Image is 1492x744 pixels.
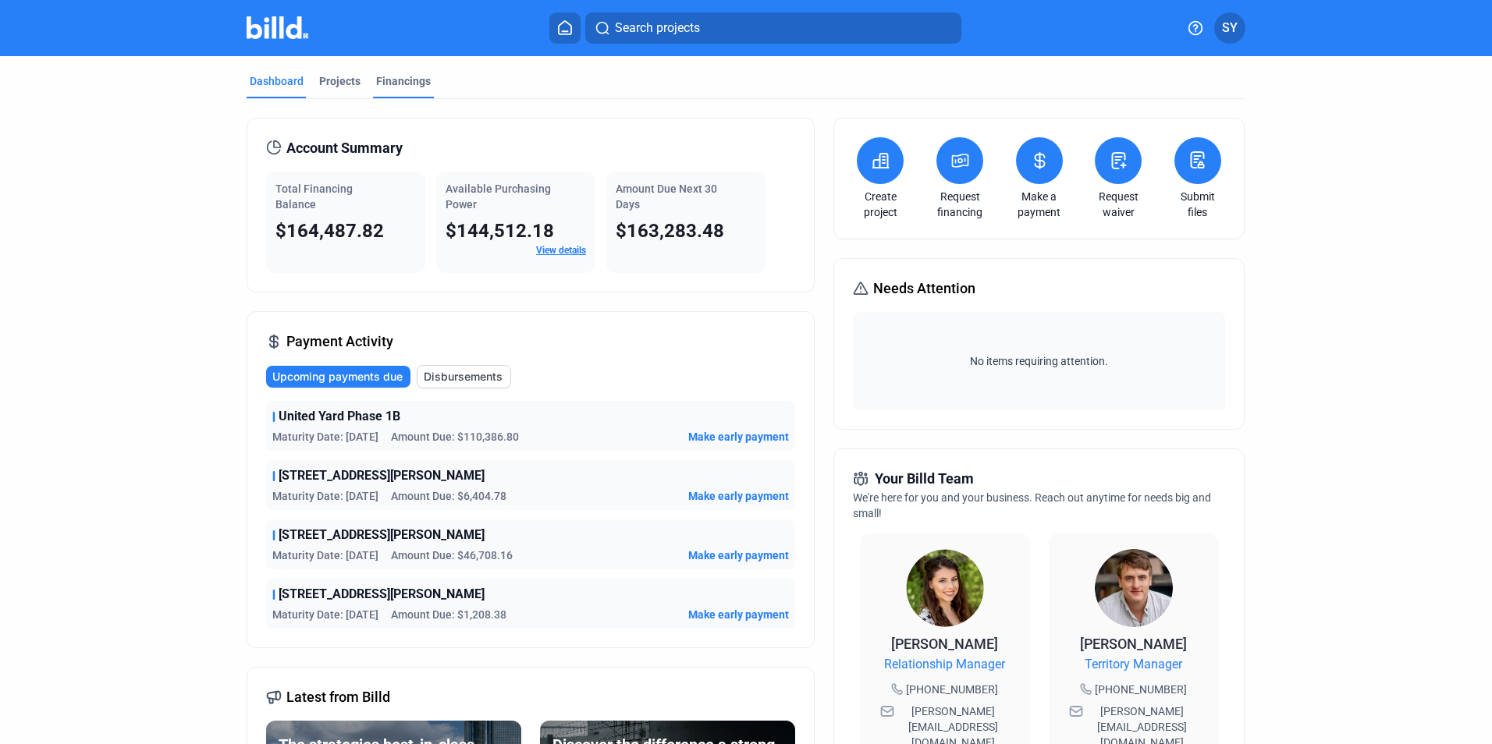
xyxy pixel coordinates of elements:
span: Amount Due: $1,208.38 [391,607,506,622]
span: No items requiring attention. [859,353,1218,369]
span: Upcoming payments due [272,369,403,384]
span: Maturity Date: [DATE] [272,547,378,563]
span: Account Summary [286,137,403,159]
span: Maturity Date: [DATE] [272,607,378,622]
a: View details [536,245,586,256]
span: [PERSON_NAME] [891,636,998,652]
span: $164,487.82 [275,220,384,242]
span: Search projects [615,19,700,37]
span: Amount Due: $110,386.80 [391,429,519,445]
span: Payment Activity [286,331,393,353]
span: Disbursements [424,369,503,384]
span: Total Financing Balance [275,182,353,211]
button: Upcoming payments due [266,366,410,388]
img: Territory Manager [1095,549,1173,627]
span: United Yard Phase 1B [279,407,400,426]
div: Financings [376,73,431,89]
span: $144,512.18 [446,220,554,242]
span: Your Billd Team [875,468,974,490]
span: Maturity Date: [DATE] [272,429,378,445]
span: [STREET_ADDRESS][PERSON_NAME] [279,526,485,544]
button: Make early payment [688,429,789,445]
span: Amount Due: $46,708.16 [391,547,513,563]
a: Create project [853,189,908,220]
span: [STREET_ADDRESS][PERSON_NAME] [279,466,485,485]
span: [PHONE_NUMBER] [1095,682,1187,697]
span: [PERSON_NAME] [1080,636,1187,652]
span: Available Purchasing Power [446,182,551,211]
span: Amount Due: $6,404.78 [391,488,506,504]
span: We're here for you and your business. Reach out anytime for needs big and small! [853,491,1211,519]
button: Disbursements [417,365,511,388]
button: Make early payment [688,607,789,622]
span: [STREET_ADDRESS][PERSON_NAME] [279,585,485,604]
button: Search projects [585,12,961,44]
a: Request waiver [1091,189,1146,220]
a: Request financing [932,189,987,220]
span: Relationship Manager [884,655,1005,674]
a: Make a payment [1012,189,1067,220]
span: Latest from Billd [286,686,390,708]
button: Make early payment [688,547,789,563]
span: Amount Due Next 30 Days [616,182,717,211]
div: Dashboard [250,73,304,89]
span: [PHONE_NUMBER] [906,682,998,697]
img: Billd Company Logo [247,16,308,39]
span: Territory Manager [1085,655,1182,674]
span: SY [1222,19,1238,37]
button: Make early payment [688,488,789,504]
div: Projects [319,73,361,89]
span: Maturity Date: [DATE] [272,488,378,504]
a: Submit files [1171,189,1225,220]
span: $163,283.48 [616,220,724,242]
button: SY [1214,12,1245,44]
img: Relationship Manager [906,549,984,627]
span: Needs Attention [873,278,975,299]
